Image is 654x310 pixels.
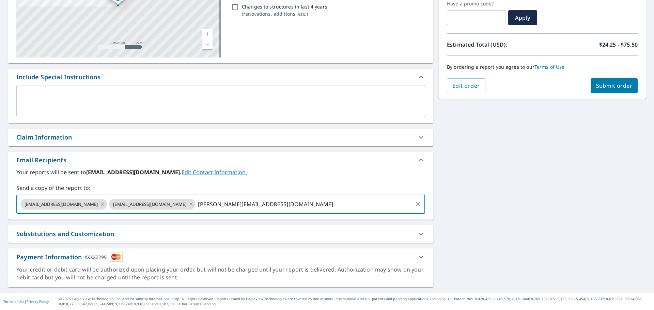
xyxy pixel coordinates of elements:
p: | [3,299,49,304]
div: Claim Information [16,133,72,142]
div: XXXX2299 [84,252,107,262]
div: Include Special Instructions [8,69,433,85]
div: Include Special Instructions [16,72,100,82]
div: [EMAIL_ADDRESS][DOMAIN_NAME] [109,199,196,210]
div: Your credit or debit card will be authorized upon placing your order, but will not be charged unt... [16,266,425,281]
a: Terms of Use [534,64,565,70]
div: Email Recipients [16,156,66,165]
p: © 2025 Eagle View Technologies, Inc. and Pictometry International Corp. All Rights Reserved. Repo... [59,296,651,307]
button: Apply [508,10,537,25]
label: Your reports will be sent to [16,168,425,176]
p: Changes to structures in last 4 years [242,3,327,10]
div: Substitutions and Customization [8,225,433,243]
span: Apply [514,14,532,21]
p: By ordering a report you agree to our [447,64,638,70]
div: Payment InformationXXXX2299cardImage [8,248,433,266]
span: Edit order [452,82,480,89]
a: Terms of Use [3,299,25,304]
a: EditContactInfo [182,168,247,176]
div: Email Recipients [8,152,433,168]
span: [EMAIL_ADDRESS][DOMAIN_NAME] [20,201,102,208]
button: Submit order [591,78,638,93]
span: Submit order [596,82,633,89]
label: Have a promo code? [447,1,505,7]
p: ( renovations, additions, etc. ) [242,10,327,17]
button: Clear [413,199,423,209]
p: $24.25 - $75.50 [599,40,638,49]
div: Claim Information [8,129,433,146]
p: Estimated Total (USD): [447,40,542,49]
a: Current Level 17, Zoom Out [202,39,213,49]
div: Substitutions and Customization [16,229,114,239]
div: Payment Information [16,252,123,262]
div: [EMAIL_ADDRESS][DOMAIN_NAME] [20,199,107,210]
img: cardImage [110,252,123,262]
button: Edit order [447,78,485,93]
a: Privacy Policy [27,299,49,304]
span: [EMAIL_ADDRESS][DOMAIN_NAME] [109,201,190,208]
label: Send a copy of the report to: [16,184,425,192]
b: [EMAIL_ADDRESS][DOMAIN_NAME]. [86,168,182,176]
a: Current Level 17, Zoom In [202,29,213,39]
